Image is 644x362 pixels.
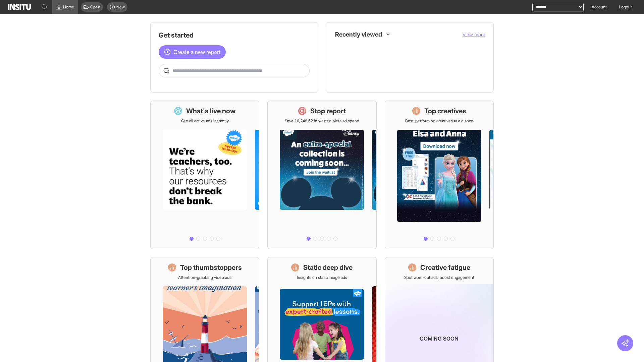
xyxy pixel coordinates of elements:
h1: Top creatives [424,106,466,116]
span: Create a new report [173,48,220,56]
button: Create a new report [159,45,226,59]
img: Logo [8,4,31,10]
p: See all active ads instantly [181,118,229,124]
p: Save £6,248.52 in wasted Meta ad spend [285,118,359,124]
h1: Top thumbstoppers [180,263,242,272]
p: Attention-grabbing video ads [178,275,231,280]
span: View more [463,32,485,37]
a: Top creativesBest-performing creatives at a glance [385,101,494,249]
h1: What's live now [186,106,236,116]
h1: Get started [159,31,310,40]
h1: Static deep dive [303,263,353,272]
span: Home [63,4,74,10]
p: Best-performing creatives at a glance [405,118,473,124]
h1: Stop report [310,106,346,116]
a: Stop reportSave £6,248.52 in wasted Meta ad spend [267,101,376,249]
span: New [116,4,125,10]
a: What's live nowSee all active ads instantly [150,101,259,249]
p: Insights on static image ads [297,275,347,280]
span: Open [90,4,100,10]
button: View more [463,31,485,38]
